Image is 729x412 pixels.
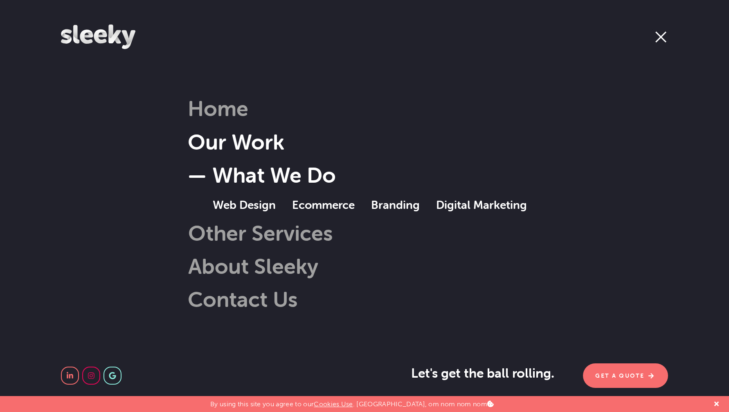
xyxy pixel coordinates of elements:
a: Contact Us [188,286,297,312]
a: Cookies Use [314,400,353,408]
img: Sleeky Web Design Newcastle [61,25,135,49]
a: What We Do [188,162,336,188]
a: Home [188,95,248,121]
span: . [569,366,572,381]
a: About Sleeky [164,253,318,279]
a: Digital Marketing [436,198,527,212]
a: Web Design [213,198,276,212]
a: Branding [371,198,420,212]
a: Other Services [164,220,333,246]
a: Ecommerce [292,198,355,212]
a: Our Work [188,129,284,155]
span: Let's get the ball rolling [411,365,554,381]
p: By using this site you agree to our . [GEOGRAPHIC_DATA], om nom nom nom [210,396,494,408]
a: Get A Quote [583,363,668,388]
